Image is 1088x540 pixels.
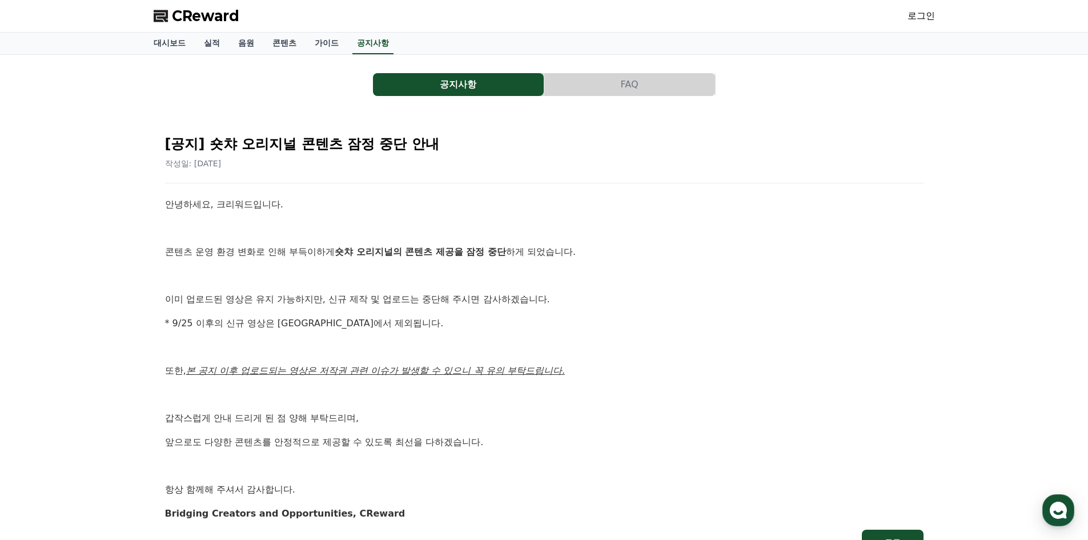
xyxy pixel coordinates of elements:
strong: 숏챠 오리지널의 콘텐츠 제공을 잠정 중단 [335,246,506,257]
button: FAQ [544,73,715,96]
a: CReward [154,7,239,25]
a: 로그인 [908,9,935,23]
a: 콘텐츠 [263,33,306,54]
p: * 9/25 이후의 신규 영상은 [GEOGRAPHIC_DATA]에서 제외됩니다. [165,316,924,331]
p: 앞으로도 다양한 콘텐츠를 안정적으로 제공할 수 있도록 최선을 다하겠습니다. [165,435,924,450]
strong: Bridging Creators and Opportunities, CReward [165,508,406,519]
a: 대시보드 [144,33,195,54]
span: 작성일: [DATE] [165,159,222,168]
a: 음원 [229,33,263,54]
p: 이미 업로드된 영상은 유지 가능하지만, 신규 제작 및 업로드는 중단해 주시면 감사하겠습니다. [165,292,924,307]
p: 또한, [165,363,924,378]
span: CReward [172,7,239,25]
a: 실적 [195,33,229,54]
h2: [공지] 숏챠 오리지널 콘텐츠 잠정 중단 안내 [165,135,924,153]
p: 항상 함께해 주셔서 감사합니다. [165,482,924,497]
button: 공지사항 [373,73,544,96]
p: 갑작스럽게 안내 드리게 된 점 양해 부탁드리며, [165,411,924,426]
p: 콘텐츠 운영 환경 변화로 인해 부득이하게 하게 되었습니다. [165,245,924,259]
u: 본 공지 이후 업로드되는 영상은 저작권 관련 이슈가 발생할 수 있으니 꼭 유의 부탁드립니다. [186,365,565,376]
a: 가이드 [306,33,348,54]
p: 안녕하세요, 크리워드입니다. [165,197,924,212]
a: 공지사항 [352,33,394,54]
